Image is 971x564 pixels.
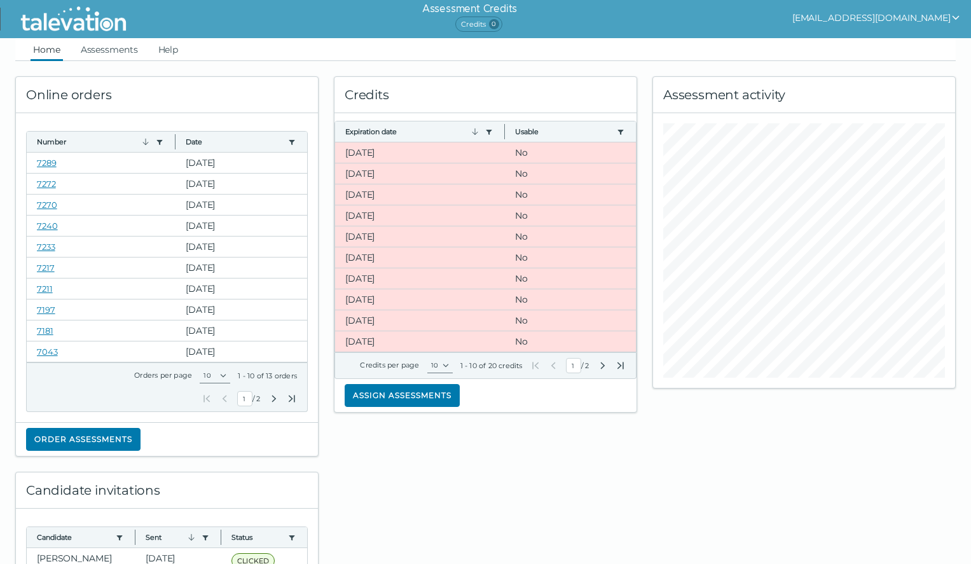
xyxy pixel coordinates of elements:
[360,361,419,369] label: Credits per page
[219,394,230,404] button: Previous Page
[37,137,151,147] button: Number
[335,163,505,184] clr-dg-cell: [DATE]
[176,216,307,236] clr-dg-cell: [DATE]
[489,19,499,29] span: 0
[176,341,307,362] clr-dg-cell: [DATE]
[146,532,196,542] button: Sent
[176,195,307,215] clr-dg-cell: [DATE]
[335,184,505,205] clr-dg-cell: [DATE]
[566,358,581,373] input: Current Page
[505,331,636,352] clr-dg-cell: No
[37,347,58,357] a: 7043
[37,158,57,168] a: 7289
[78,38,141,61] a: Assessments
[238,371,297,381] div: 1 - 10 of 13 orders
[37,242,55,252] a: 7233
[176,320,307,341] clr-dg-cell: [DATE]
[176,258,307,278] clr-dg-cell: [DATE]
[131,523,139,551] button: Column resize handle
[176,279,307,299] clr-dg-cell: [DATE]
[37,200,57,210] a: 7270
[287,394,297,404] button: Last Page
[31,38,63,61] a: Home
[176,237,307,257] clr-dg-cell: [DATE]
[530,358,626,373] div: /
[255,394,261,404] span: Total Pages
[505,247,636,268] clr-dg-cell: No
[16,77,318,113] div: Online orders
[37,263,55,273] a: 7217
[176,174,307,194] clr-dg-cell: [DATE]
[505,226,636,247] clr-dg-cell: No
[37,221,58,231] a: 7240
[37,305,55,315] a: 7197
[37,532,111,542] button: Candidate
[505,184,636,205] clr-dg-cell: No
[335,331,505,352] clr-dg-cell: [DATE]
[171,128,179,155] button: Column resize handle
[505,310,636,331] clr-dg-cell: No
[37,284,53,294] a: 7211
[186,137,283,147] button: Date
[460,361,523,371] div: 1 - 10 of 20 credits
[134,371,192,380] label: Orders per page
[505,289,636,310] clr-dg-cell: No
[455,17,502,32] span: Credits
[176,299,307,320] clr-dg-cell: [DATE]
[422,1,517,17] h6: Assessment Credits
[505,163,636,184] clr-dg-cell: No
[269,394,279,404] button: Next Page
[345,127,480,137] button: Expiration date
[335,268,505,289] clr-dg-cell: [DATE]
[584,361,590,371] span: Total Pages
[335,289,505,310] clr-dg-cell: [DATE]
[37,179,56,189] a: 7272
[335,226,505,247] clr-dg-cell: [DATE]
[598,361,608,371] button: Next Page
[505,205,636,226] clr-dg-cell: No
[334,77,637,113] div: Credits
[231,532,283,542] button: Status
[16,472,318,509] div: Candidate invitations
[26,428,141,451] button: Order assessments
[515,127,612,137] button: Usable
[335,142,505,163] clr-dg-cell: [DATE]
[202,394,212,404] button: First Page
[237,391,252,406] input: Current Page
[217,523,225,551] button: Column resize handle
[156,38,181,61] a: Help
[530,361,541,371] button: First Page
[792,10,961,25] button: show user actions
[505,142,636,163] clr-dg-cell: No
[335,247,505,268] clr-dg-cell: [DATE]
[500,118,509,145] button: Column resize handle
[548,361,558,371] button: Previous Page
[15,3,132,35] img: Talevation_Logo_Transparent_white.png
[176,153,307,173] clr-dg-cell: [DATE]
[616,361,626,371] button: Last Page
[335,310,505,331] clr-dg-cell: [DATE]
[335,205,505,226] clr-dg-cell: [DATE]
[653,77,955,113] div: Assessment activity
[202,391,297,406] div: /
[345,384,460,407] button: Assign assessments
[505,268,636,289] clr-dg-cell: No
[37,326,53,336] a: 7181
